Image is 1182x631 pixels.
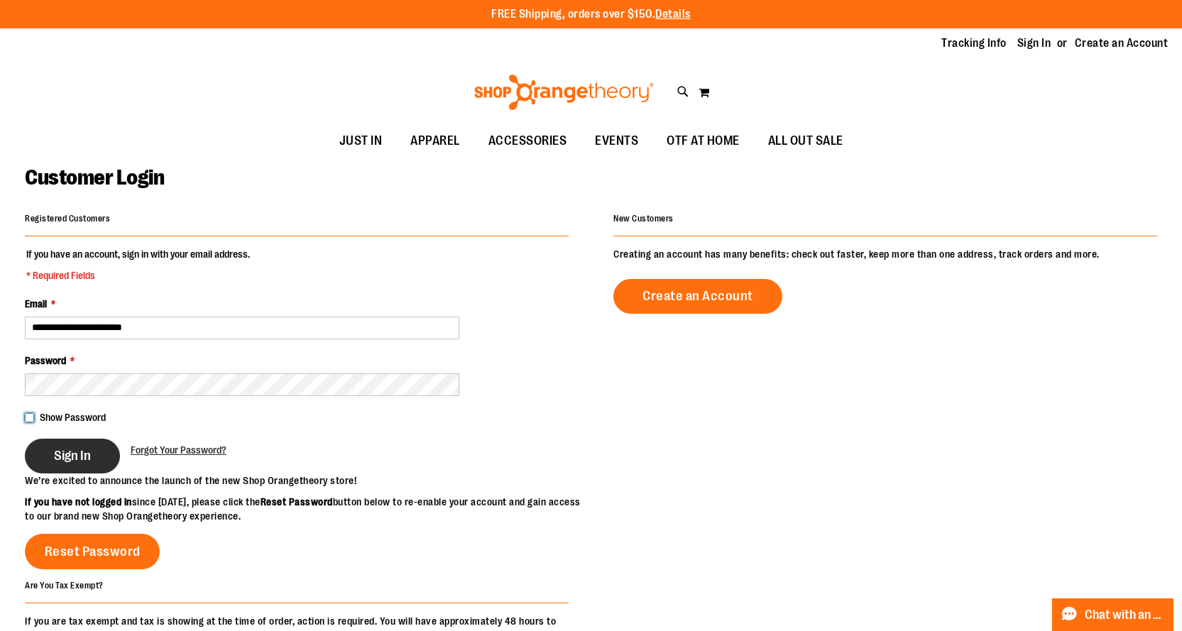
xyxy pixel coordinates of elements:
span: APPAREL [410,125,460,157]
a: Reset Password [25,534,160,569]
span: Create an Account [642,288,753,304]
strong: Are You Tax Exempt? [25,580,104,590]
p: We’re excited to announce the launch of the new Shop Orangetheory store! [25,473,591,488]
span: Chat with an Expert [1085,608,1165,622]
p: since [DATE], please click the button below to re-enable your account and gain access to our bran... [25,495,591,523]
img: Shop Orangetheory [472,75,656,110]
button: Sign In [25,439,120,473]
button: Chat with an Expert [1052,598,1174,631]
span: OTF AT HOME [667,125,740,157]
span: Sign In [54,448,91,463]
span: Forgot Your Password? [131,444,226,456]
a: Details [655,8,691,21]
strong: If you have not logged in [25,496,132,507]
a: Forgot Your Password? [131,443,226,457]
a: Sign In [1017,35,1051,51]
strong: New Customers [613,214,674,224]
strong: Registered Customers [25,214,110,224]
span: EVENTS [595,125,638,157]
p: FREE Shipping, orders over $150. [491,6,691,23]
a: Create an Account [1075,35,1169,51]
strong: Reset Password [261,496,333,507]
span: Reset Password [45,544,141,559]
span: ACCESSORIES [488,125,567,157]
legend: If you have an account, sign in with your email address. [25,247,251,282]
p: Creating an account has many benefits: check out faster, keep more than one address, track orders... [613,247,1157,261]
a: Tracking Info [941,35,1007,51]
span: Email [25,298,47,309]
span: Password [25,355,66,366]
span: Customer Login [25,165,164,190]
a: Create an Account [613,279,782,314]
span: ALL OUT SALE [768,125,843,157]
span: Show Password [40,412,106,423]
span: JUST IN [339,125,383,157]
span: * Required Fields [26,268,250,282]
